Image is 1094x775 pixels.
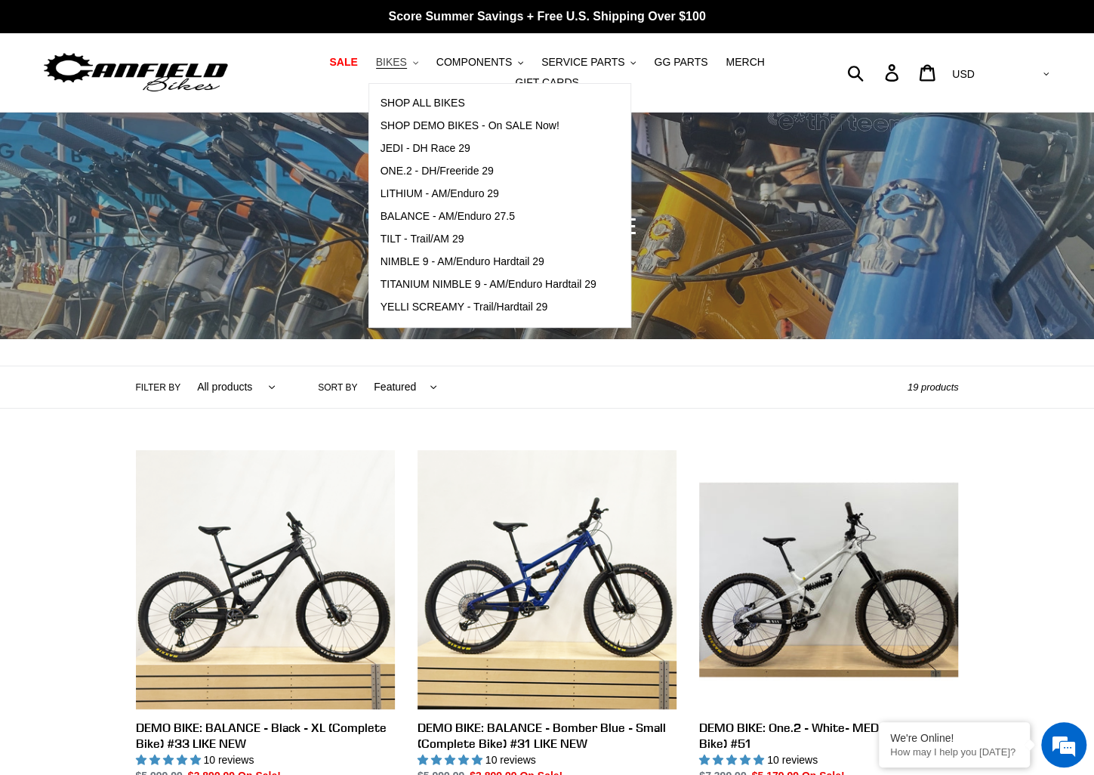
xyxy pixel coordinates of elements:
[381,97,465,110] span: SHOP ALL BIKES
[369,183,608,205] a: LITHIUM - AM/Enduro 29
[318,381,357,394] label: Sort by
[381,187,499,200] span: LITHIUM - AM/Enduro 29
[429,52,531,73] button: COMPONENTS
[726,56,764,69] span: MERCH
[381,301,548,313] span: YELLI SCREAMY - Trail/Hardtail 29
[381,210,515,223] span: BALANCE - AM/Enduro 27.5
[369,115,608,137] a: SHOP DEMO BIKES - On SALE Now!
[541,56,624,69] span: SERVICE PARTS
[436,56,512,69] span: COMPONENTS
[369,92,608,115] a: SHOP ALL BIKES
[381,233,464,245] span: TILT - Trail/AM 29
[42,49,230,97] img: Canfield Bikes
[381,165,494,178] span: ONE.2 - DH/Freeride 29
[646,52,715,73] a: GG PARTS
[369,160,608,183] a: ONE.2 - DH/Freeride 29
[369,296,608,319] a: YELLI SCREAMY - Trail/Hardtail 29
[101,85,276,104] div: Chat with us now
[515,76,579,89] span: GIFT CARDS
[376,56,407,69] span: BIKES
[369,228,608,251] a: TILT - Trail/AM 29
[17,83,39,106] div: Navigation go back
[248,8,284,44] div: Minimize live chat window
[136,381,181,394] label: Filter by
[88,190,208,343] span: We're online!
[322,52,365,73] a: SALE
[8,412,288,465] textarea: Type your message and hit 'Enter'
[381,142,470,155] span: JEDI - DH Race 29
[369,205,608,228] a: BALANCE - AM/Enduro 27.5
[381,278,596,291] span: TITANIUM NIMBLE 9 - AM/Enduro Hardtail 29
[654,56,707,69] span: GG PARTS
[369,273,608,296] a: TITANIUM NIMBLE 9 - AM/Enduro Hardtail 29
[890,746,1018,758] p: How may I help you today?
[48,76,86,113] img: d_696896380_company_1647369064580_696896380
[718,52,772,73] a: MERCH
[381,119,559,132] span: SHOP DEMO BIKES - On SALE Now!
[890,732,1018,744] div: We're Online!
[369,137,608,160] a: JEDI - DH Race 29
[855,56,894,89] input: Search
[908,381,959,393] span: 19 products
[368,52,426,73] button: BIKES
[534,52,643,73] button: SERVICE PARTS
[507,73,587,93] a: GIFT CARDS
[369,251,608,273] a: NIMBLE 9 - AM/Enduro Hardtail 29
[329,56,357,69] span: SALE
[381,255,544,268] span: NIMBLE 9 - AM/Enduro Hardtail 29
